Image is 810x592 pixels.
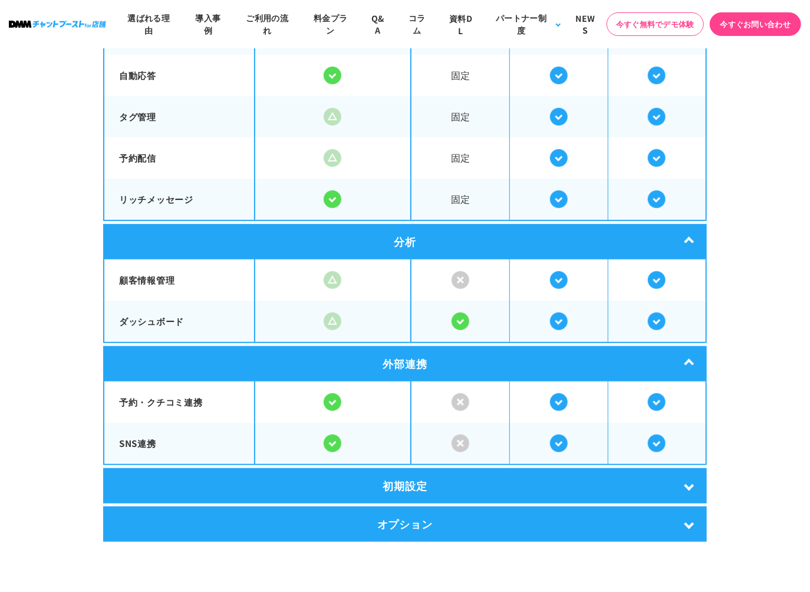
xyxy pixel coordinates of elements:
[9,21,106,27] img: ロゴ
[411,97,509,136] span: 固定
[119,274,239,287] p: 顧客情報管理
[103,224,707,259] div: 分析
[710,12,801,36] a: 今すぐお問い合わせ
[607,12,704,36] a: 今すぐ無料でデモ体験
[103,507,707,542] div: オプション
[119,437,239,450] p: SNS連携
[103,468,707,504] div: 初期設定
[411,139,509,177] span: 固定
[119,110,239,124] p: タグ管理
[103,346,707,381] div: 外部連携
[411,180,509,218] span: 固定
[119,152,239,165] p: 予約配信
[119,69,239,83] p: 自動応答
[119,396,239,409] p: 予約・クチコミ連携
[492,12,551,37] div: パートナー制度
[119,193,239,206] p: リッチメッセージ
[411,56,509,94] span: 固定
[119,315,239,328] p: ダッシュボード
